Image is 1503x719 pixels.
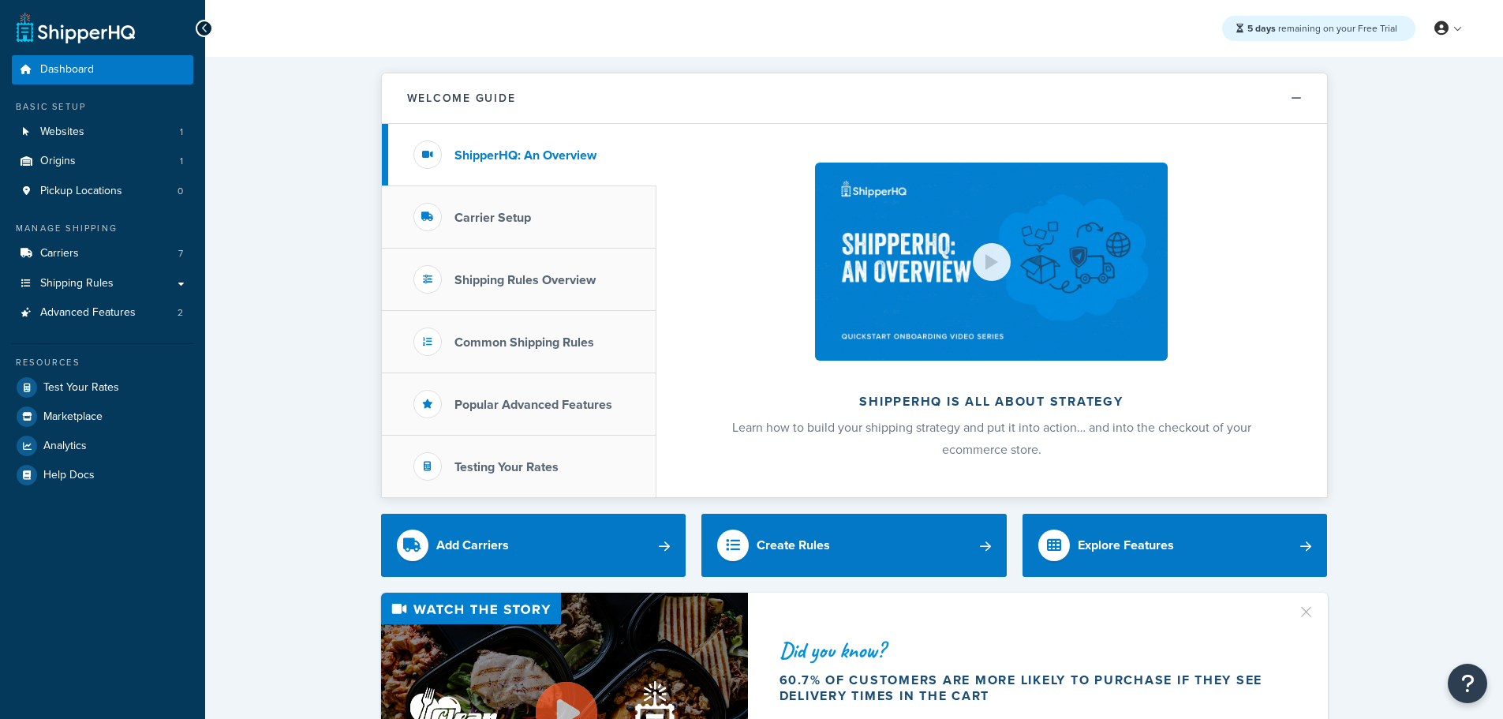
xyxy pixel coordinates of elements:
span: Pickup Locations [40,185,122,198]
a: Carriers7 [12,239,193,268]
a: Test Your Rates [12,373,193,402]
a: Shipping Rules [12,269,193,298]
a: Analytics [12,432,193,460]
li: Origins [12,147,193,176]
span: Websites [40,125,84,139]
span: 2 [178,306,183,320]
li: Carriers [12,239,193,268]
strong: 5 days [1247,21,1276,36]
h3: ShipperHQ: An Overview [454,148,596,163]
h2: Welcome Guide [407,92,516,104]
div: Resources [12,356,193,369]
h3: Testing Your Rates [454,460,559,474]
a: Marketplace [12,403,193,431]
span: 0 [178,185,183,198]
span: Marketplace [43,410,103,424]
div: Manage Shipping [12,222,193,235]
span: Origins [40,155,76,168]
div: Basic Setup [12,100,193,114]
button: Open Resource Center [1448,664,1487,703]
a: Help Docs [12,461,193,489]
span: Help Docs [43,469,95,482]
span: Analytics [43,440,87,453]
a: Websites1 [12,118,193,147]
span: Carriers [40,247,79,260]
a: Create Rules [701,514,1007,577]
a: Origins1 [12,147,193,176]
span: remaining on your Free Trial [1247,21,1397,36]
a: Dashboard [12,55,193,84]
span: Advanced Features [40,306,136,320]
div: 60.7% of customers are more likely to purchase if they see delivery times in the cart [780,672,1278,704]
a: Explore Features [1023,514,1328,577]
span: Shipping Rules [40,277,114,290]
img: ShipperHQ is all about strategy [815,163,1167,361]
li: Advanced Features [12,298,193,328]
li: Websites [12,118,193,147]
h3: Popular Advanced Features [454,398,612,412]
div: Explore Features [1078,534,1174,556]
h3: Shipping Rules Overview [454,273,596,287]
span: Dashboard [40,63,94,77]
span: 7 [178,247,183,260]
span: Learn how to build your shipping strategy and put it into action… and into the checkout of your e... [732,418,1251,459]
h2: ShipperHQ is all about strategy [698,395,1285,409]
span: 1 [180,125,183,139]
span: Test Your Rates [43,381,119,395]
h3: Carrier Setup [454,211,531,225]
a: Pickup Locations0 [12,177,193,206]
div: Did you know? [780,639,1278,661]
h3: Common Shipping Rules [454,335,594,350]
div: Add Carriers [436,534,509,556]
li: Pickup Locations [12,177,193,206]
a: Add Carriers [381,514,686,577]
span: 1 [180,155,183,168]
a: Advanced Features2 [12,298,193,328]
button: Welcome Guide [382,73,1327,124]
div: Create Rules [757,534,830,556]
